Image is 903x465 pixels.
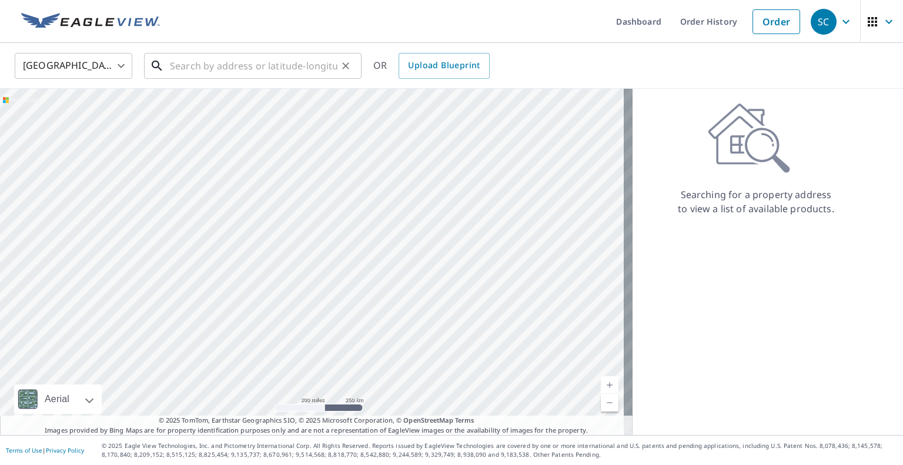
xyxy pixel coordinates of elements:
a: Upload Blueprint [399,53,489,79]
div: OR [373,53,490,79]
a: Order [752,9,800,34]
span: © 2025 TomTom, Earthstar Geographics SIO, © 2025 Microsoft Corporation, © [159,416,474,426]
span: Upload Blueprint [408,58,480,73]
a: OpenStreetMap [403,416,453,424]
a: Current Level 5, Zoom Out [601,394,618,412]
div: SC [811,9,837,35]
div: Aerial [41,384,73,414]
input: Search by address or latitude-longitude [170,49,337,82]
p: | [6,447,84,454]
div: [GEOGRAPHIC_DATA] [15,49,132,82]
button: Clear [337,58,354,74]
a: Privacy Policy [46,446,84,454]
a: Current Level 5, Zoom In [601,376,618,394]
a: Terms [455,416,474,424]
a: Terms of Use [6,446,42,454]
p: Searching for a property address to view a list of available products. [677,188,835,216]
img: EV Logo [21,13,160,31]
div: Aerial [14,384,102,414]
p: © 2025 Eagle View Technologies, Inc. and Pictometry International Corp. All Rights Reserved. Repo... [102,441,897,459]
